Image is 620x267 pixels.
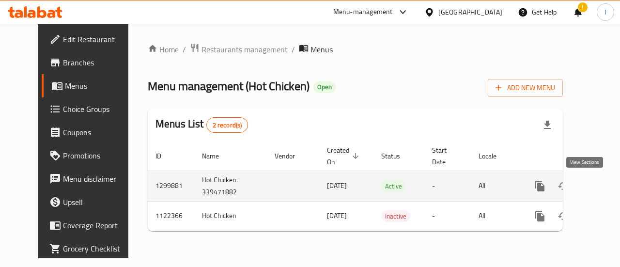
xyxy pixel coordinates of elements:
span: Restaurants management [201,44,288,55]
span: I [604,7,606,17]
div: Inactive [381,210,410,222]
span: Open [313,83,336,91]
td: Hot Chicken. 339471882 [194,171,267,201]
span: ID [155,150,174,162]
a: Branches [42,51,141,74]
div: Active [381,180,406,192]
button: Add New Menu [488,79,563,97]
a: Choice Groups [42,97,141,121]
button: more [528,174,552,198]
span: Menu disclaimer [63,173,134,185]
span: [DATE] [327,209,347,222]
span: Add New Menu [496,82,555,94]
li: / [183,44,186,55]
td: - [424,201,471,231]
span: Locale [479,150,509,162]
span: Coverage Report [63,220,134,231]
td: - [424,171,471,201]
span: 2 record(s) [207,121,248,130]
span: Coupons [63,126,134,138]
span: Choice Groups [63,103,134,115]
button: Change Status [552,204,575,228]
div: Menu-management [333,6,393,18]
a: Menus [42,74,141,97]
span: Status [381,150,413,162]
a: Coupons [42,121,141,144]
span: Created On [327,144,362,168]
td: Hot Chicken [194,201,267,231]
li: / [292,44,295,55]
span: Vendor [275,150,308,162]
a: Restaurants management [190,43,288,56]
a: Upsell [42,190,141,214]
td: 1299881 [148,171,194,201]
a: Edit Restaurant [42,28,141,51]
button: Change Status [552,174,575,198]
a: Promotions [42,144,141,167]
span: Start Date [432,144,459,168]
div: Open [313,81,336,93]
span: Branches [63,57,134,68]
span: Inactive [381,211,410,222]
a: Menu disclaimer [42,167,141,190]
td: All [471,171,521,201]
span: Menu management ( Hot Chicken ) [148,75,310,97]
span: Menus [310,44,333,55]
a: Home [148,44,179,55]
span: Edit Restaurant [63,33,134,45]
span: Grocery Checklist [63,243,134,254]
div: [GEOGRAPHIC_DATA] [438,7,502,17]
span: Promotions [63,150,134,161]
td: All [471,201,521,231]
span: Name [202,150,232,162]
span: [DATE] [327,179,347,192]
a: Grocery Checklist [42,237,141,260]
button: more [528,204,552,228]
a: Coverage Report [42,214,141,237]
td: 1122366 [148,201,194,231]
div: Export file [536,113,559,137]
span: Active [381,181,406,192]
span: Upsell [63,196,134,208]
nav: breadcrumb [148,43,563,56]
h2: Menus List [155,117,248,133]
div: Total records count [206,117,248,133]
span: Menus [65,80,134,92]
